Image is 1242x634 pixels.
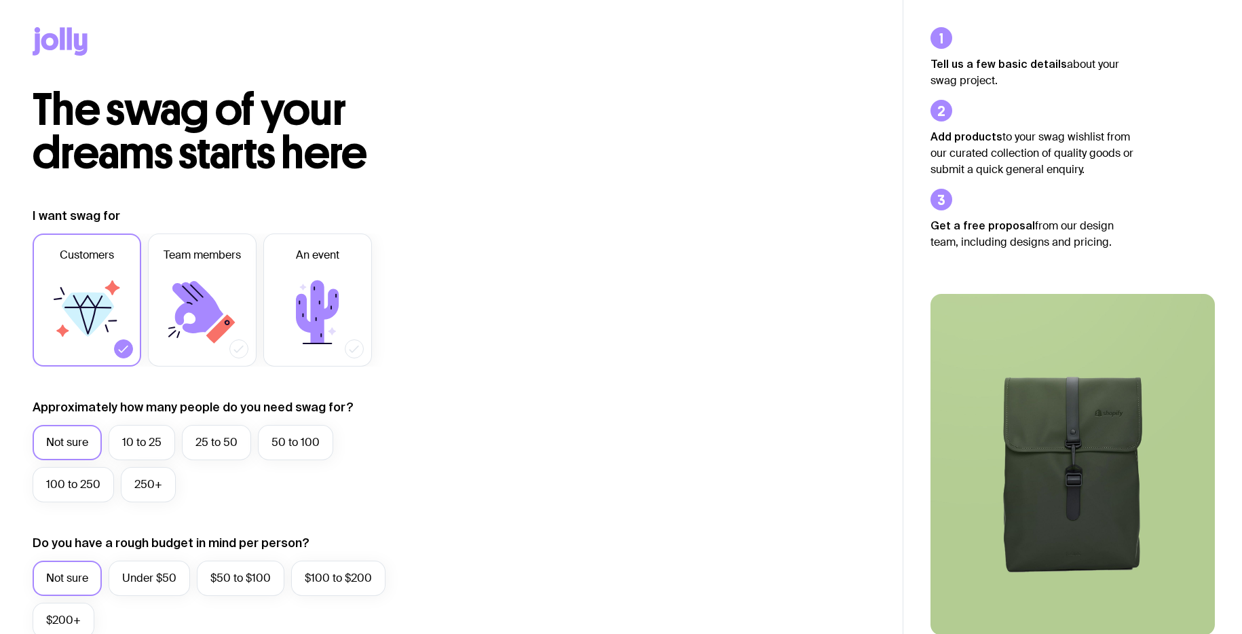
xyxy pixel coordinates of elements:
[197,561,284,596] label: $50 to $100
[121,467,176,502] label: 250+
[930,56,1134,89] p: about your swag project.
[930,58,1067,70] strong: Tell us a few basic details
[930,128,1134,178] p: to your swag wishlist from our curated collection of quality goods or submit a quick general enqu...
[109,425,175,460] label: 10 to 25
[109,561,190,596] label: Under $50
[258,425,333,460] label: 50 to 100
[930,219,1035,231] strong: Get a free proposal
[930,130,1002,143] strong: Add products
[33,535,309,551] label: Do you have a rough budget in mind per person?
[33,208,120,224] label: I want swag for
[296,247,339,263] span: An event
[291,561,385,596] label: $100 to $200
[33,425,102,460] label: Not sure
[33,467,114,502] label: 100 to 250
[60,247,114,263] span: Customers
[164,247,241,263] span: Team members
[33,83,367,180] span: The swag of your dreams starts here
[33,561,102,596] label: Not sure
[33,399,354,415] label: Approximately how many people do you need swag for?
[930,217,1134,250] p: from our design team, including designs and pricing.
[182,425,251,460] label: 25 to 50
